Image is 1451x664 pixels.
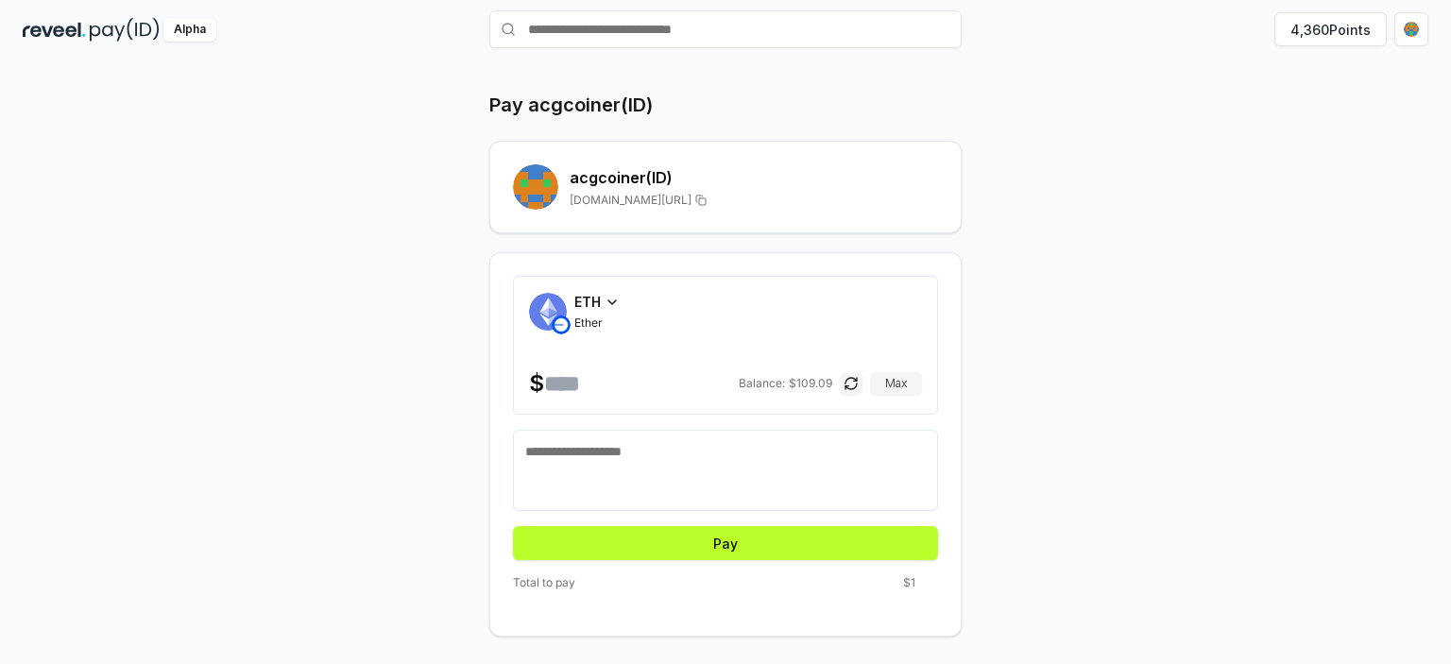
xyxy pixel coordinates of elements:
[574,315,620,331] span: Ether
[529,368,544,399] div: $
[870,372,922,395] button: Max
[570,193,691,208] span: [DOMAIN_NAME][URL]
[489,92,653,118] h1: Pay acgcoiner(ID)
[903,575,915,590] span: $1
[90,18,160,42] img: pay_id
[789,376,832,391] span: $ 109.09
[1274,12,1387,46] button: 4,360Points
[574,292,601,312] span: ETH
[513,526,938,560] button: Pay
[739,376,785,391] span: Balance:
[513,575,575,590] span: Total to pay
[529,293,567,331] img: Ether
[552,315,571,334] img: Base
[570,166,938,189] h2: acgcoiner (ID)
[163,18,216,42] div: Alpha
[23,18,86,42] img: reveel_dark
